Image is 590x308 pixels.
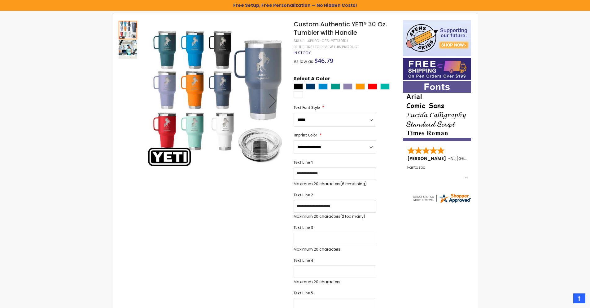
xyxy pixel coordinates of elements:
span: (2 too many) [340,214,365,219]
div: Black [294,83,303,90]
span: Custom Authentic YETI® 30 Oz. Tumbler with Handle [294,20,387,37]
div: Fantastic [407,165,467,179]
div: Next [260,20,285,181]
span: [PERSON_NAME] [407,155,448,162]
span: In stock [294,50,311,56]
div: Red [368,83,377,90]
div: 4PHPC-CES-YETI30RH [308,38,348,43]
p: Maximum 20 characters [294,181,376,186]
div: Teal [380,83,390,90]
span: - , [448,155,502,162]
img: 4pens 4 kids [403,20,471,56]
span: $46.79 [314,56,333,65]
span: Text Font Style [294,105,320,110]
div: White [294,91,303,97]
div: Navy Blue [306,83,315,90]
span: As low as [294,58,313,65]
img: Free shipping on orders over $199 [403,58,471,80]
p: Maximum 20 characters [294,279,376,284]
p: Maximum 20 characters [294,214,376,219]
span: Text Line 5 [294,290,313,296]
div: Seafoam Green [331,83,340,90]
div: Custom Authentic YETI® 30 Oz. Tumbler with Handle [119,20,138,39]
a: 4pens.com certificate URL [412,200,471,205]
span: Text Line 1 [294,160,313,165]
span: Text Line 3 [294,225,313,230]
span: Select A Color [294,75,330,84]
a: Be the first to review this product [294,45,359,49]
span: [GEOGRAPHIC_DATA] [457,155,502,162]
span: NJ [451,155,456,162]
span: Text Line 2 [294,192,313,198]
div: Orange [356,83,365,90]
span: Text Line 4 [294,258,313,263]
img: Custom Authentic YETI® 30 Oz. Tumbler with Handle [119,40,137,59]
strong: SKU [294,38,305,43]
p: Maximum 20 characters [294,247,376,252]
div: Big Wave Blue [318,83,328,90]
img: Custom Authentic YETI® 30 Oz. Tumbler with Handle [144,29,286,171]
div: Lilac [343,83,352,90]
span: (6 remaining) [340,181,367,186]
div: Custom Authentic YETI® 30 Oz. Tumbler with Handle [119,39,137,59]
span: Imprint Color [294,132,317,138]
div: Availability [294,51,311,56]
img: font-personalization-examples [403,81,471,141]
img: 4pens.com widget logo [412,193,471,204]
